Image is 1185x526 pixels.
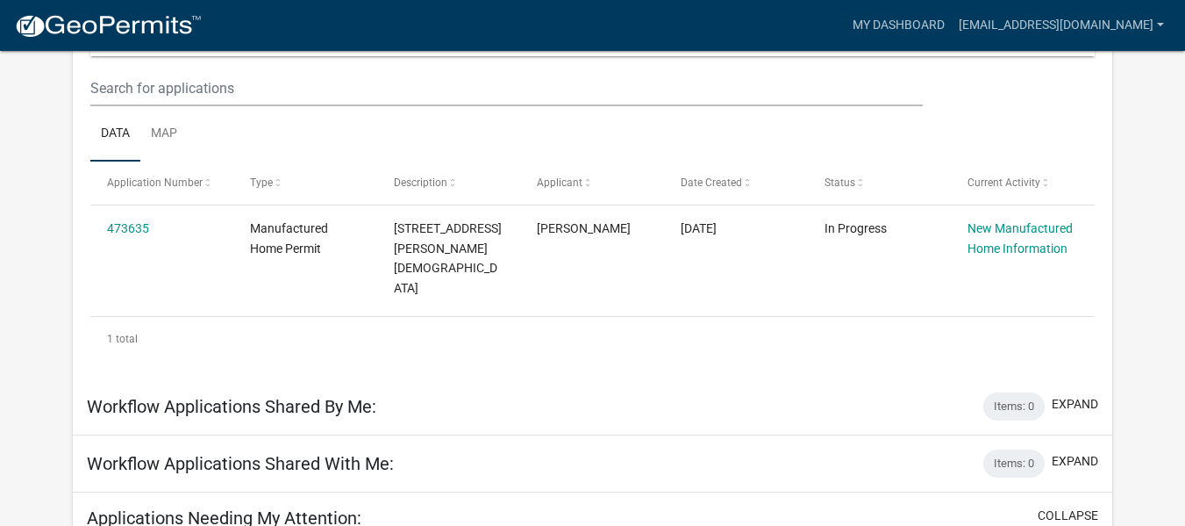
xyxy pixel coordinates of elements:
[250,177,273,189] span: Type
[87,453,394,474] h5: Workflow Applications Shared With Me:
[87,396,376,417] h5: Workflow Applications Shared By Me:
[233,162,377,204] datatable-header-cell: Type
[90,106,140,162] a: Data
[394,221,502,295] span: 999 Powell Church Rd
[681,221,717,235] span: 09/04/2025
[90,70,924,106] input: Search for applications
[664,162,808,204] datatable-header-cell: Date Created
[807,162,951,204] datatable-header-cell: Status
[825,177,855,189] span: Status
[250,221,328,256] span: Manufactured Home Permit
[90,317,1096,361] div: 1 total
[1052,395,1098,414] button: expand
[967,221,1073,256] a: New Manufactured Home Information
[681,177,742,189] span: Date Created
[952,9,1171,42] a: [EMAIL_ADDRESS][DOMAIN_NAME]
[846,9,952,42] a: My Dashboard
[825,221,887,235] span: In Progress
[377,162,521,204] datatable-header-cell: Description
[967,177,1040,189] span: Current Activity
[983,450,1045,478] div: Items: 0
[107,221,149,235] a: 473635
[983,393,1045,421] div: Items: 0
[1052,452,1098,471] button: expand
[951,162,1095,204] datatable-header-cell: Current Activity
[140,106,188,162] a: Map
[1038,507,1098,525] button: collapse
[537,177,582,189] span: Applicant
[107,177,203,189] span: Application Number
[394,177,447,189] span: Description
[90,162,234,204] datatable-header-cell: Application Number
[537,221,631,235] span: Michelle
[520,162,664,204] datatable-header-cell: Applicant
